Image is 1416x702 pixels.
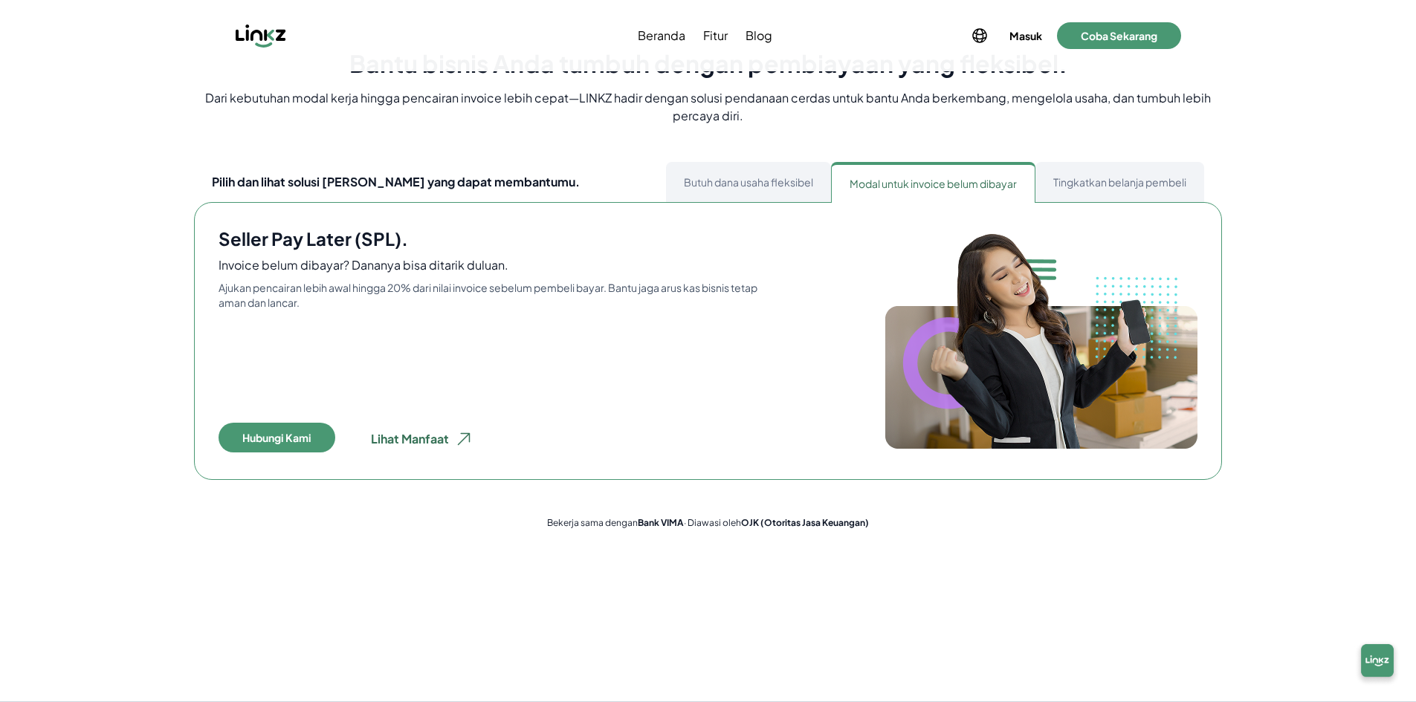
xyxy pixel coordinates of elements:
[349,49,1067,77] h2: Bantu bisnis Anda tumbuh dengan pembiayaan yang fleksibel.
[236,24,286,48] img: Linkz logo
[638,517,684,528] strong: Bank VIMA
[746,27,772,45] span: Blog
[831,162,1035,202] button: Modal untuk invoice belum dibayar
[741,517,869,528] strong: OJK (Otoritas Jasa Keuangan)
[1354,640,1401,687] img: chatbox-logo
[743,27,775,45] a: Blog
[635,27,688,45] a: Beranda
[219,256,508,274] h5: Invoice belum dibayar? Dananya bisa ditarik duluan.
[219,423,335,452] button: Hubungi Kami
[700,27,731,45] a: Fitur
[666,162,831,202] button: Butuh dana usaha fleksibel
[638,27,685,45] span: Beranda
[194,89,1223,125] p: Dari kebutuhan modal kerja hingga pencairan invoice lebih cepat—LINKZ hadir dengan solusi pendana...
[885,227,1197,455] img: bgf_1
[219,280,769,310] p: Ajukan pencairan lebih awal hingga 20% dari nilai invoice sebelum pembeli bayar. Bantu jaga arus ...
[1006,25,1045,46] button: Masuk
[703,27,728,45] span: Fitur
[212,173,580,191] p: Pilih dan lihat solusi [PERSON_NAME] yang dapat membantumu.
[1035,162,1204,202] button: Tingkatkan belanja pembeli
[219,423,335,455] a: Hubungi Kami
[194,517,1223,529] p: Bekerja sama dengan · Diawasi oleh
[359,423,485,455] button: Lihat Manfaat
[1057,22,1181,49] button: Coba Sekarang
[219,227,408,250] h4: Seller Pay Later (SPL).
